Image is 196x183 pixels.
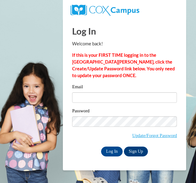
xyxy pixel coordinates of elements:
[71,7,139,12] a: COX Campus
[132,133,177,138] a: Update/Forgot Password
[72,109,177,115] label: Password
[72,40,177,47] p: Welcome back!
[71,5,139,16] img: COX Campus
[124,147,148,156] a: Sign Up
[101,147,123,156] input: Log In
[72,52,175,78] strong: If this is your FIRST TIME logging in to the [GEOGRAPHIC_DATA][PERSON_NAME], click the Create/Upd...
[72,85,177,91] label: Email
[72,25,177,37] h1: Log In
